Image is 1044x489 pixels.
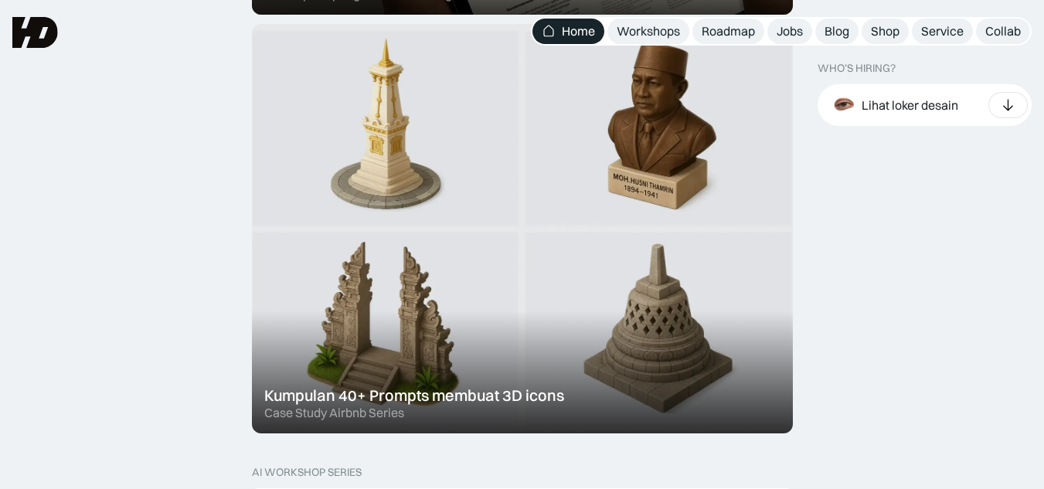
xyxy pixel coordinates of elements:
[617,23,680,39] div: Workshops
[252,24,793,433] a: Kumpulan 40+ Prompts membuat 3D iconsCase Study Airbnb Series
[862,97,958,113] div: Lihat loker desain
[825,23,849,39] div: Blog
[871,23,899,39] div: Shop
[252,466,362,479] div: AI Workshop Series
[767,19,812,44] a: Jobs
[777,23,803,39] div: Jobs
[702,23,755,39] div: Roadmap
[562,23,595,39] div: Home
[921,23,964,39] div: Service
[692,19,764,44] a: Roadmap
[912,19,973,44] a: Service
[607,19,689,44] a: Workshops
[815,19,859,44] a: Blog
[532,19,604,44] a: Home
[976,19,1030,44] a: Collab
[818,62,896,75] div: WHO’S HIRING?
[862,19,909,44] a: Shop
[985,23,1021,39] div: Collab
